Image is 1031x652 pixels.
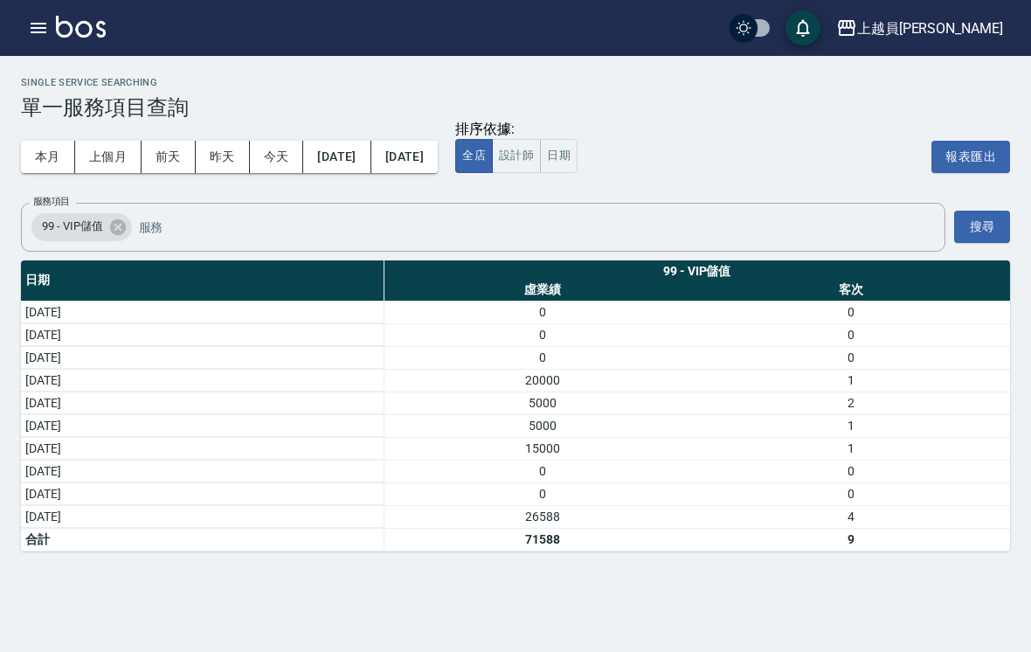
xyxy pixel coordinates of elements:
div: 1 [697,440,1006,458]
div: 0 [697,326,1006,344]
td: 合計 [21,528,384,551]
th: 日期 [21,260,384,302]
button: 日期 [540,139,578,173]
button: 設計師 [492,139,541,173]
div: 26588 [388,508,696,526]
div: 9 [697,531,1006,549]
button: 搜尋 [954,211,1010,243]
div: 上越員[PERSON_NAME] [857,17,1003,39]
div: 5000 [388,417,696,435]
input: 服務 [135,212,911,242]
div: 4 [697,508,1006,526]
h2: Single Service Searching [21,77,1010,88]
td: [DATE] [21,323,384,346]
td: [DATE] [21,482,384,505]
button: 昨天 [196,141,250,173]
h3: 單一服務項目查詢 [21,95,1010,120]
label: 服務項目 [33,195,70,208]
div: 虛業績 [388,281,696,299]
div: 99 - VIP儲值 [388,262,1006,281]
div: 1 [697,371,1006,390]
div: 71588 [388,531,696,549]
div: 1 [697,417,1006,435]
div: 5000 [388,394,696,413]
td: [DATE] [21,437,384,460]
div: 20000 [388,371,696,390]
img: Logo [56,16,106,38]
div: 0 [697,485,1006,503]
button: 前天 [142,141,196,173]
span: 99 - VIP儲值 [31,218,114,235]
td: [DATE] [21,414,384,437]
button: save [785,10,820,45]
div: 15000 [388,440,696,458]
button: 上越員[PERSON_NAME] [829,10,1010,46]
div: 0 [388,349,696,367]
button: 今天 [250,141,304,173]
td: [DATE] [21,505,384,528]
div: 排序依據: [455,121,578,139]
button: 上個月 [75,141,142,173]
div: 99 - VIP儲值 [31,213,132,241]
td: [DATE] [21,301,384,323]
div: 0 [697,349,1006,367]
div: 0 [388,462,696,481]
button: 本月 [21,141,75,173]
button: [DATE] [371,141,438,173]
div: 0 [388,303,696,322]
td: [DATE] [21,392,384,414]
td: [DATE] [21,346,384,369]
div: 0 [697,462,1006,481]
button: [DATE] [303,141,370,173]
button: 全店 [455,139,493,173]
div: 0 [697,303,1006,322]
td: [DATE] [21,369,384,392]
td: [DATE] [21,460,384,482]
button: 報表匯出 [931,141,1010,173]
div: 0 [388,485,696,503]
div: 客次 [697,281,1006,299]
div: 2 [697,394,1006,413]
div: 0 [388,326,696,344]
